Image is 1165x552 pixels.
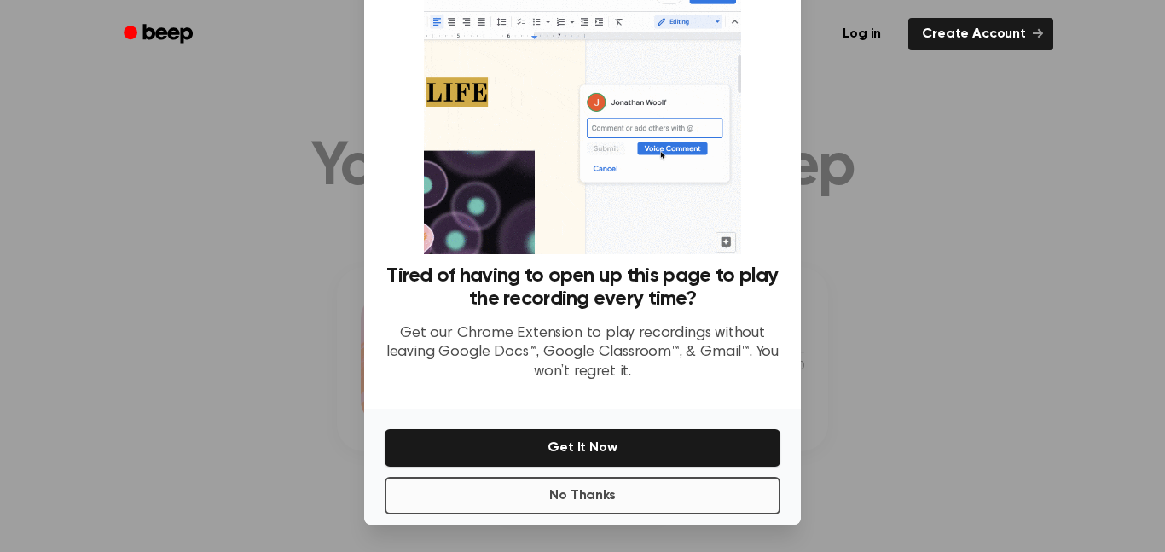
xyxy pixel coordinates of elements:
button: Get It Now [385,429,780,467]
h3: Tired of having to open up this page to play the recording every time? [385,264,780,311]
a: Beep [112,18,208,51]
p: Get our Chrome Extension to play recordings without leaving Google Docs™, Google Classroom™, & Gm... [385,324,780,382]
a: Create Account [908,18,1053,50]
button: No Thanks [385,477,780,514]
a: Log in [826,15,898,54]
